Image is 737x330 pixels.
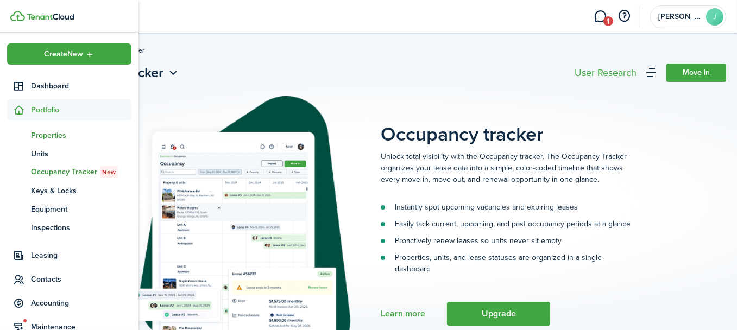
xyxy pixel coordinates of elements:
img: TenantCloud [10,11,25,21]
a: Equipment [7,200,131,218]
li: Proactively renew leases so units never sit empty [381,235,631,246]
span: Accounting [31,297,131,309]
a: Inspections [7,218,131,237]
li: Easily tack current, upcoming, and past occupancy periods at a glance [381,218,631,230]
p: Unlock total visibility with the Occupancy tracker. The Occupancy Tracker organizes your lease da... [381,151,631,185]
span: Contacts [31,274,131,285]
div: User Research [575,68,637,78]
a: Properties [7,126,131,144]
span: Portfolio [31,104,131,116]
a: Dashboard [7,75,131,97]
img: TenantCloud [27,14,74,20]
placeholder-page-title: Occupancy tracker [381,96,726,145]
a: Keys & Locks [7,181,131,200]
a: Units [7,144,131,163]
span: Create New [44,50,83,58]
span: Dashboard [31,80,131,92]
span: Inspections [31,222,131,233]
span: Jon [658,13,702,21]
button: User Research [572,65,639,80]
a: Learn more [381,309,425,319]
span: Leasing [31,250,131,261]
avatar-text: J [706,8,723,26]
span: Occupancy Tracker [31,166,131,178]
span: Equipment [31,204,131,215]
span: Properties [31,130,131,141]
span: Keys & Locks [31,185,131,196]
a: Move in [666,64,726,82]
a: Messaging [590,3,611,30]
li: Instantly spot upcoming vacancies and expiring leases [381,201,631,213]
button: Open resource center [615,7,634,26]
a: Occupancy TrackerNew [7,163,131,181]
li: Properties, units, and lease statuses are organized in a single dashboard [381,252,631,275]
span: Units [31,148,131,160]
span: New [102,167,116,177]
span: 1 [603,16,613,26]
button: Open menu [7,43,131,65]
button: Upgrade [447,302,550,326]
